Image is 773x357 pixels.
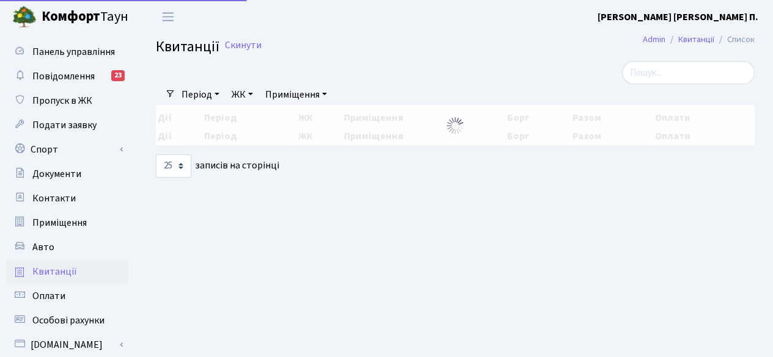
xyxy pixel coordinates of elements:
a: ЖК [227,84,258,105]
div: 23 [111,70,125,81]
a: Панель управління [6,40,128,64]
a: Документи [6,162,128,186]
span: Контакти [32,192,76,205]
a: Повідомлення23 [6,64,128,88]
a: Оплати [6,284,128,308]
span: Пропуск в ЖК [32,94,92,107]
span: Оплати [32,289,65,303]
a: Admin [643,33,665,46]
a: Період [177,84,224,105]
span: Квитанції [156,36,219,57]
a: [DOMAIN_NAME] [6,333,128,357]
a: Квитанції [678,33,714,46]
span: Подати заявку [32,118,97,132]
b: Комфорт [42,7,100,26]
span: Таун [42,7,128,27]
span: Приміщення [32,216,87,229]
a: Приміщення [6,211,128,235]
select: записів на сторінці [156,154,191,178]
a: Авто [6,235,128,259]
span: Повідомлення [32,70,95,83]
a: Скинути [225,40,262,51]
a: Приміщення [260,84,332,105]
a: Контакти [6,186,128,211]
a: Подати заявку [6,113,128,137]
nav: breadcrumb [625,27,773,52]
span: Авто [32,240,54,254]
span: Особові рахунки [32,314,104,327]
a: Особові рахунки [6,308,128,333]
input: Пошук... [622,61,755,84]
li: Список [714,33,755,46]
a: Спорт [6,137,128,162]
label: записів на сторінці [156,154,279,178]
span: Квитанції [32,265,77,278]
span: Панель управління [32,45,115,59]
a: [PERSON_NAME] [PERSON_NAME] П. [598,10,758,24]
img: logo.png [12,5,37,29]
a: Квитанції [6,259,128,284]
span: Документи [32,167,81,181]
a: Пропуск в ЖК [6,88,128,113]
img: Обробка... [445,116,465,135]
button: Переключити навігацію [153,7,183,27]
